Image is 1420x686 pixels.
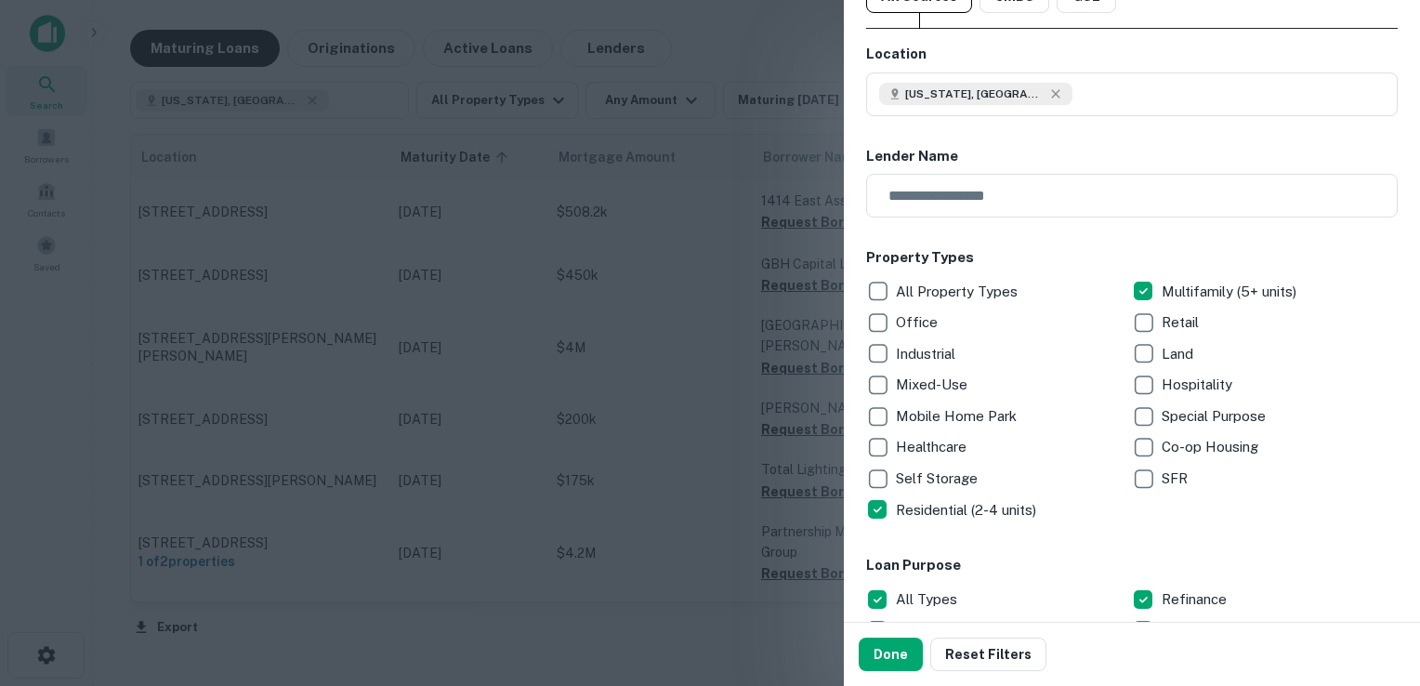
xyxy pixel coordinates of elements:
[896,374,971,396] p: Mixed-Use
[930,638,1046,671] button: Reset Filters
[1162,343,1197,365] p: Land
[1162,405,1269,428] p: Special Purpose
[896,405,1020,428] p: Mobile Home Park
[859,638,923,671] button: Done
[896,499,1040,521] p: Residential (2-4 units)
[866,555,1398,576] h6: Loan Purpose
[1162,588,1230,611] p: Refinance
[866,44,1398,65] h6: Location
[896,436,970,458] p: Healthcare
[1162,619,1247,641] p: Construction
[1162,374,1236,396] p: Hospitality
[896,619,927,641] p: Sale
[1162,281,1300,303] p: Multifamily (5+ units)
[896,588,961,611] p: All Types
[896,311,941,334] p: Office
[1162,468,1191,490] p: SFR
[866,247,1398,269] h6: Property Types
[1162,436,1262,458] p: Co-op Housing
[1327,537,1420,627] iframe: Chat Widget
[896,468,981,490] p: Self Storage
[1162,311,1203,334] p: Retail
[896,343,959,365] p: Industrial
[866,146,1398,167] h6: Lender Name
[896,281,1021,303] p: All Property Types
[905,86,1045,102] span: [US_STATE], [GEOGRAPHIC_DATA]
